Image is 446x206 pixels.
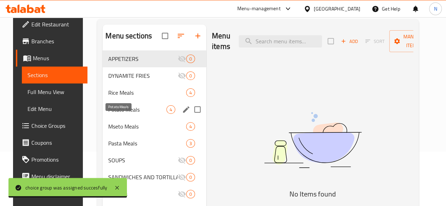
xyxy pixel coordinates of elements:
[16,50,87,67] a: Menus
[186,173,195,181] div: items
[186,139,195,148] div: items
[108,173,178,181] span: SANDWICHES AND TORTILLA
[167,106,175,113] span: 4
[108,71,178,80] span: DYNAMITE FRIES
[28,88,82,96] span: Full Menu View
[187,140,195,147] span: 3
[28,71,82,79] span: Sections
[314,5,360,13] div: [GEOGRAPHIC_DATA]
[187,56,195,62] span: 0
[103,67,206,84] div: DYNAMITE FRIES0
[25,184,107,192] div: choice group was assigned succesfully
[338,36,361,47] button: Add
[108,55,178,63] span: APPETIZERS
[186,55,195,63] div: items
[31,37,82,45] span: Branches
[187,174,195,181] span: 0
[33,54,82,62] span: Menus
[189,27,206,44] button: Add section
[389,30,436,52] button: Manage items
[105,31,152,41] h2: Menu sections
[187,123,195,130] span: 4
[31,172,82,181] span: Menu disclaimer
[239,35,322,48] input: search
[108,156,178,164] span: SOUPS
[22,100,87,117] a: Edit Menu
[187,157,195,164] span: 0
[434,5,437,13] span: N
[178,190,186,198] svg: Inactive section
[103,186,206,202] div: Burgers0
[22,83,87,100] a: Full Menu View
[16,16,87,33] a: Edit Restaurant
[103,50,206,67] div: APPETIZERS0
[186,122,195,131] div: items
[31,155,82,164] span: Promotions
[186,88,195,97] div: items
[225,188,401,200] h5: No Items found
[166,105,175,114] div: items
[178,71,186,80] svg: Inactive section
[186,71,195,80] div: items
[31,121,82,130] span: Choice Groups
[108,190,178,198] span: Burgers
[108,88,186,97] span: Rice Meals
[187,191,195,198] span: 0
[108,122,186,131] span: Mseto Meals
[186,156,195,164] div: items
[187,73,195,79] span: 0
[338,36,361,47] span: Add item
[22,67,87,83] a: Sections
[108,105,166,114] span: Potato Meals
[28,105,82,113] span: Edit Menu
[16,33,87,50] a: Branches
[31,189,82,198] span: Upsell
[158,29,172,43] span: Select all sections
[361,36,389,47] span: Select section first
[16,151,87,168] a: Promotions
[103,169,206,186] div: SANDWICHES AND TORTILLA0
[103,118,206,135] div: Mseto Meals4
[178,55,186,63] svg: Inactive section
[108,139,186,148] span: Pasta Meals
[31,20,82,29] span: Edit Restaurant
[103,152,206,169] div: SOUPS0
[237,5,281,13] div: Menu-management
[103,101,206,118] div: Potato Meals4edit
[395,32,431,50] span: Manage items
[178,156,186,164] svg: Inactive section
[172,27,189,44] span: Sort sections
[181,104,191,115] button: edit
[103,84,206,101] div: Rice Meals4
[187,89,195,96] span: 4
[225,93,401,187] img: dish.svg
[31,138,82,147] span: Coupons
[16,117,87,134] a: Choice Groups
[186,190,195,198] div: items
[340,37,359,45] span: Add
[212,31,230,52] h2: Menu items
[103,135,206,152] div: Pasta Meals3
[16,134,87,151] a: Coupons
[16,168,87,185] a: Menu disclaimer
[178,173,186,181] svg: Inactive section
